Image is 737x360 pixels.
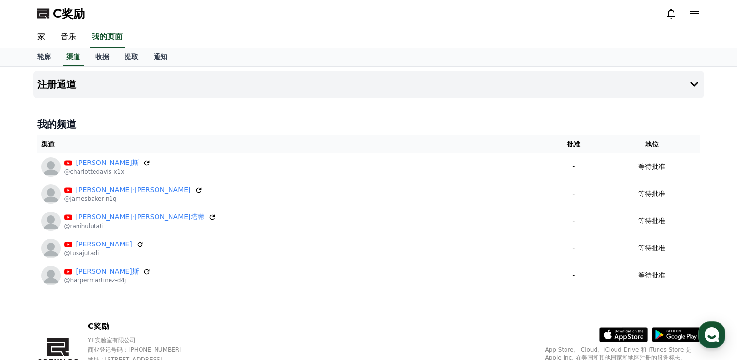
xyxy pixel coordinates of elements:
[146,48,175,66] a: 通知
[61,32,76,41] font: 音乐
[95,53,109,61] font: 收据
[76,240,132,248] font: [PERSON_NAME]
[33,71,704,98] button: 注册通道
[41,239,61,258] img: 图萨·朱塔迪
[37,79,76,90] font: 注册通道
[53,27,84,48] a: 音乐
[638,163,665,170] font: 等待批准
[88,48,117,66] a: 收据
[76,239,132,249] a: [PERSON_NAME]
[30,48,59,66] a: 轮廓
[645,140,659,148] font: 地位
[53,7,85,20] font: C奖励
[76,158,139,168] a: [PERSON_NAME]斯
[76,212,204,222] a: [PERSON_NAME]·[PERSON_NAME]塔蒂
[88,346,182,353] font: 商业登记号码：[PHONE_NUMBER]
[41,184,61,204] img: 詹姆斯·贝克
[638,217,665,225] font: 等待批准
[638,271,665,279] font: 等待批准
[572,271,575,279] font: -
[64,223,104,229] font: @ranihulutati
[88,322,109,331] font: C奖励
[638,190,665,197] font: 等待批准
[92,32,123,41] font: 我的页面
[154,53,167,61] font: 通知
[37,6,85,21] a: C奖励
[41,157,61,177] img: 夏洛特·戴维斯
[66,53,80,61] font: 渠道
[572,217,575,225] font: -
[76,185,191,195] a: [PERSON_NAME]·[PERSON_NAME]
[638,244,665,252] font: 等待批准
[76,266,139,277] a: [PERSON_NAME]斯
[37,53,51,61] font: 轮廓
[572,244,575,252] font: -
[572,163,575,170] font: -
[63,48,84,66] a: 渠道
[76,186,191,194] font: [PERSON_NAME]·[PERSON_NAME]
[30,27,53,48] a: 家
[37,118,76,130] font: 我的频道
[64,196,117,202] font: @jamesbaker-n1q
[37,32,45,41] font: 家
[41,266,61,285] img: 哈珀·马丁内斯
[76,213,204,221] font: [PERSON_NAME]·[PERSON_NAME]塔蒂
[41,140,55,148] font: 渠道
[567,140,580,148] font: 批准
[76,159,139,166] font: [PERSON_NAME]斯
[125,53,138,61] font: 提取
[572,190,575,197] font: -
[88,337,136,344] font: YP实验室有限公司
[76,267,139,275] font: [PERSON_NAME]斯
[64,277,126,284] font: @harpermartinez-d4j
[64,168,125,175] font: @charlottedavis-x1x
[64,250,99,257] font: @tusajutadi
[41,212,61,231] img: 拉尼·胡鲁塔蒂
[117,48,146,66] a: 提取
[90,27,125,48] a: 我的页面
